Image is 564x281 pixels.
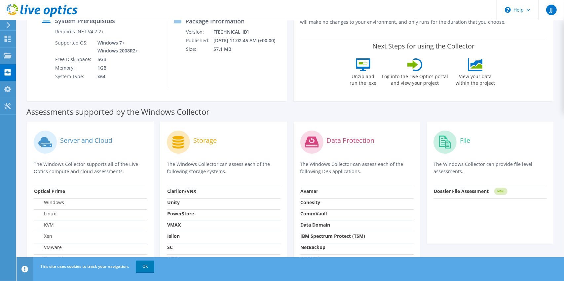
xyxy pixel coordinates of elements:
td: Size: [186,45,213,53]
td: Windows 7+ Windows 2008R2+ [93,39,139,55]
strong: VMAX [167,222,181,228]
strong: Avamar [301,188,319,194]
a: OK [136,261,154,272]
strong: SC [167,244,173,250]
label: View your data within the project [452,71,499,86]
label: Hyper-V [34,255,61,262]
svg: \n [505,7,511,13]
strong: Data Domain [301,222,330,228]
label: KVM [34,222,54,228]
td: Memory: [55,64,93,72]
strong: Isilon [167,233,180,239]
strong: NetBackup [301,244,326,250]
strong: CommVault [301,210,328,217]
td: Published: [186,36,213,45]
td: 5GB [93,55,139,64]
label: Server and Cloud [60,137,112,144]
td: x64 [93,72,139,81]
label: Next Steps for using the Collector [372,42,474,50]
p: The Windows Collector can assess each of the following DPS applications. [300,161,414,175]
label: Windows [34,199,64,206]
label: VMware [34,244,62,251]
span: JJ [546,5,557,15]
label: Data Protection [327,137,375,144]
td: Version: [186,28,213,36]
td: [TECHNICAL_ID] [213,28,284,36]
td: 1GB [93,64,139,72]
strong: PowerStore [167,210,194,217]
p: The Windows Collector supports all of the Live Optics compute and cloud assessments. [34,161,147,175]
tspan: NEW! [497,190,504,193]
strong: NetWorker [301,255,326,262]
label: Package Information [186,18,245,24]
td: System Type: [55,72,93,81]
strong: Cohesity [301,199,320,205]
strong: Clariion/VNX [167,188,196,194]
strong: Optical Prime [34,188,65,194]
td: 57.1 MB [213,45,284,53]
strong: Unity [167,199,180,205]
label: Linux [34,210,56,217]
label: Unzip and run the .exe [348,71,378,86]
label: Xen [34,233,52,239]
label: Requires .NET V4.7.2+ [55,28,104,35]
strong: IBM Spectrum Protect (TSM) [301,233,365,239]
td: [DATE] 11:02:45 AM (+00:00) [213,36,284,45]
p: The Windows Collector can assess each of the following storage systems. [167,161,280,175]
span: This site uses cookies to track your navigation. [40,264,129,269]
td: Supported OS: [55,39,93,55]
label: System Prerequisites [55,17,115,24]
td: Free Disk Space: [55,55,93,64]
strong: NetApp [167,255,185,262]
label: File [460,137,470,144]
label: Log into the Live Optics portal and view your project [382,71,448,86]
strong: Dossier File Assessment [434,188,489,194]
label: Storage [193,137,217,144]
label: Assessments supported by the Windows Collector [26,109,209,115]
p: The Windows Collector can provide file level assessments. [433,161,547,175]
